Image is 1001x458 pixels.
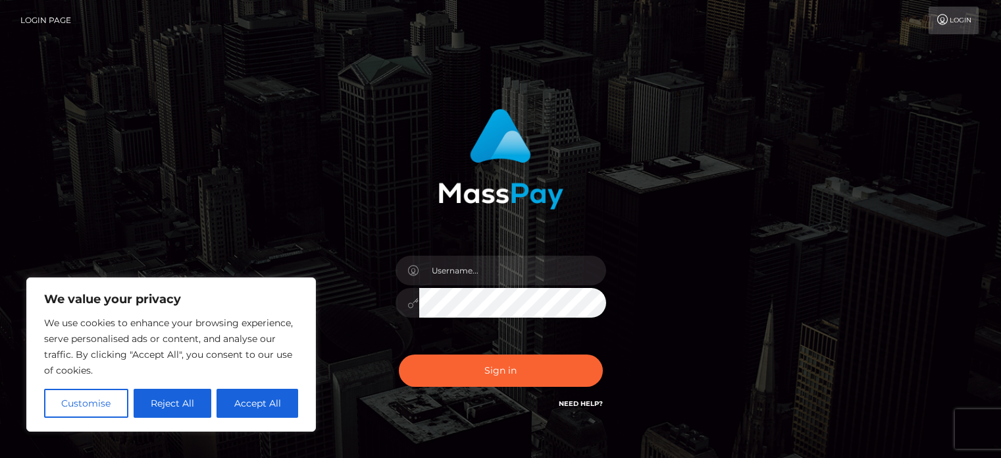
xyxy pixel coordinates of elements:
[26,277,316,432] div: We value your privacy
[44,315,298,378] p: We use cookies to enhance your browsing experience, serve personalised ads or content, and analys...
[929,7,979,34] a: Login
[559,399,603,408] a: Need Help?
[438,109,563,210] img: MassPay Login
[399,355,603,387] button: Sign in
[217,389,298,418] button: Accept All
[44,291,298,307] p: We value your privacy
[134,389,212,418] button: Reject All
[44,389,128,418] button: Customise
[20,7,71,34] a: Login Page
[419,256,606,285] input: Username...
